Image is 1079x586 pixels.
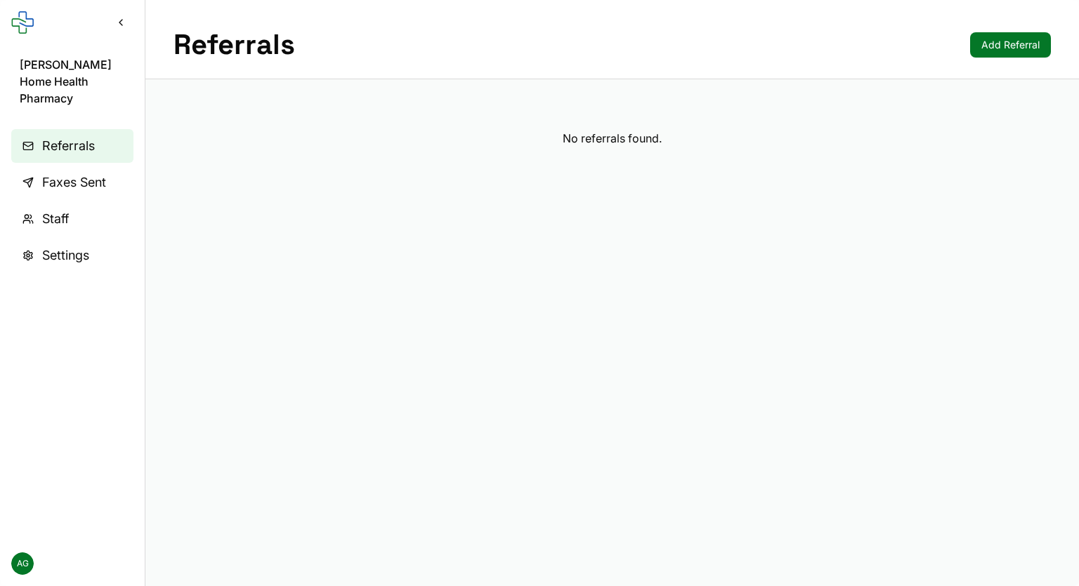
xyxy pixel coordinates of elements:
[42,209,69,229] span: Staff
[174,130,1051,147] div: No referrals found.
[970,32,1051,58] a: Add Referral
[174,28,295,62] h1: Referrals
[20,56,125,107] span: [PERSON_NAME] Home Health Pharmacy
[42,246,89,265] span: Settings
[11,129,133,163] a: Referrals
[11,552,34,575] span: AG
[11,166,133,199] a: Faxes Sent
[11,239,133,272] a: Settings
[42,136,95,156] span: Referrals
[108,10,133,35] button: Collapse sidebar
[11,202,133,236] a: Staff
[42,173,106,192] span: Faxes Sent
